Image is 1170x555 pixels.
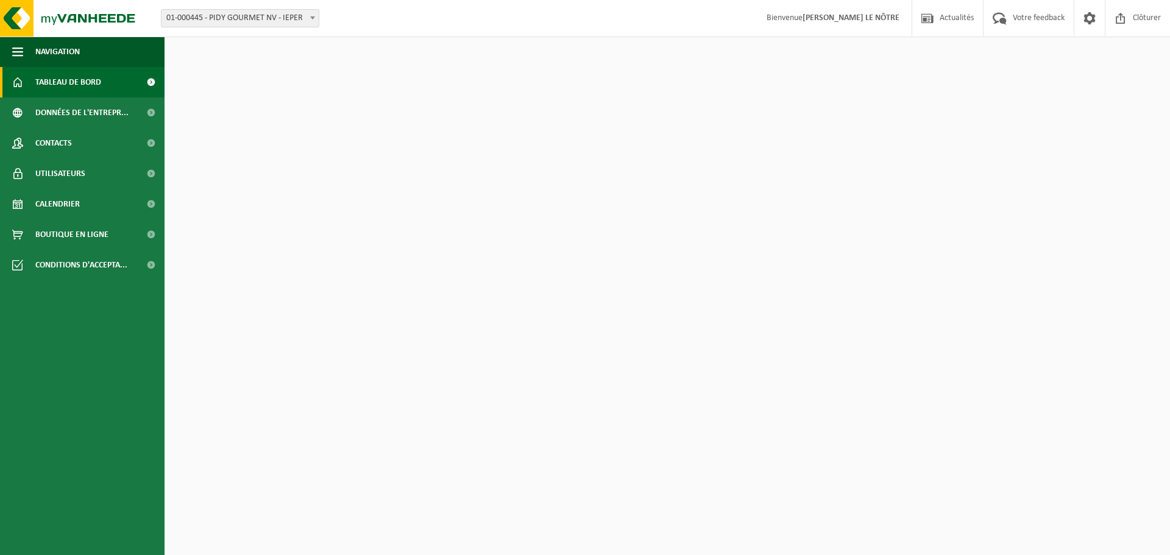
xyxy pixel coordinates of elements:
span: 01-000445 - PIDY GOURMET NV - IEPER [161,10,319,27]
span: Boutique en ligne [35,219,108,250]
span: Navigation [35,37,80,67]
span: Conditions d'accepta... [35,250,127,280]
span: Calendrier [35,189,80,219]
span: Utilisateurs [35,158,85,189]
span: Tableau de bord [35,67,101,97]
span: Contacts [35,128,72,158]
span: Données de l'entrepr... [35,97,129,128]
span: 01-000445 - PIDY GOURMET NV - IEPER [161,9,319,27]
strong: [PERSON_NAME] LE NÔTRE [803,13,899,23]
